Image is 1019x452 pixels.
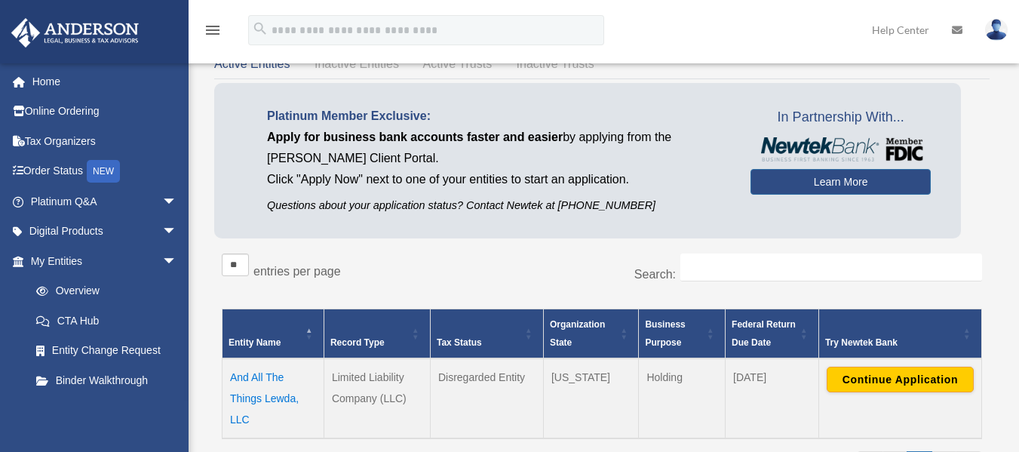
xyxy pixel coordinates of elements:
td: Disregarded Entity [430,358,543,438]
a: Platinum Q&Aarrow_drop_down [11,186,200,217]
img: Anderson Advisors Platinum Portal [7,18,143,48]
a: CTA Hub [21,306,192,336]
td: [DATE] [726,358,819,438]
a: My Entitiesarrow_drop_down [11,246,192,276]
i: search [252,20,269,37]
span: In Partnership With... [750,106,931,130]
a: Digital Productsarrow_drop_down [11,217,200,247]
span: Active Entities [214,57,290,70]
span: arrow_drop_down [162,217,192,248]
td: [US_STATE] [543,358,639,438]
p: Questions about your application status? Contact Newtek at [PHONE_NUMBER] [267,196,728,215]
a: Overview [21,276,185,306]
span: Inactive Trusts [517,57,594,70]
div: Try Newtek Bank [825,334,959,352]
a: My Blueprint [21,395,192,426]
a: menu [204,26,222,39]
span: arrow_drop_down [162,246,192,277]
th: Organization State: Activate to sort [543,309,639,359]
th: Try Newtek Bank : Activate to sort [818,309,981,359]
label: entries per page [253,265,341,278]
td: Limited Liability Company (LLC) [324,358,430,438]
p: Platinum Member Exclusive: [267,106,728,127]
td: And All The Things Lewda, LLC [223,358,324,438]
th: Business Purpose: Activate to sort [639,309,726,359]
span: Organization State [550,319,605,348]
span: Active Trusts [423,57,493,70]
th: Record Type: Activate to sort [324,309,430,359]
span: Entity Name [229,337,281,348]
th: Entity Name: Activate to invert sorting [223,309,324,359]
p: by applying from the [PERSON_NAME] Client Portal. [267,127,728,169]
th: Tax Status: Activate to sort [430,309,543,359]
button: Continue Application [827,367,974,392]
img: NewtekBankLogoSM.png [758,137,923,161]
span: Record Type [330,337,385,348]
th: Federal Return Due Date: Activate to sort [726,309,819,359]
a: Order StatusNEW [11,156,200,187]
a: Tax Organizers [11,126,200,156]
span: Federal Return Due Date [732,319,796,348]
a: Learn More [750,169,931,195]
a: Binder Walkthrough [21,365,192,395]
i: menu [204,21,222,39]
a: Entity Change Request [21,336,192,366]
span: Inactive Entities [315,57,399,70]
span: Apply for business bank accounts faster and easier [267,131,563,143]
label: Search: [634,268,676,281]
td: Holding [639,358,726,438]
div: NEW [87,160,120,183]
img: User Pic [985,19,1008,41]
span: Business Purpose [645,319,685,348]
span: Tax Status [437,337,482,348]
span: arrow_drop_down [162,186,192,217]
a: Home [11,66,200,97]
p: Click "Apply Now" next to one of your entities to start an application. [267,169,728,190]
a: Online Ordering [11,97,200,127]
